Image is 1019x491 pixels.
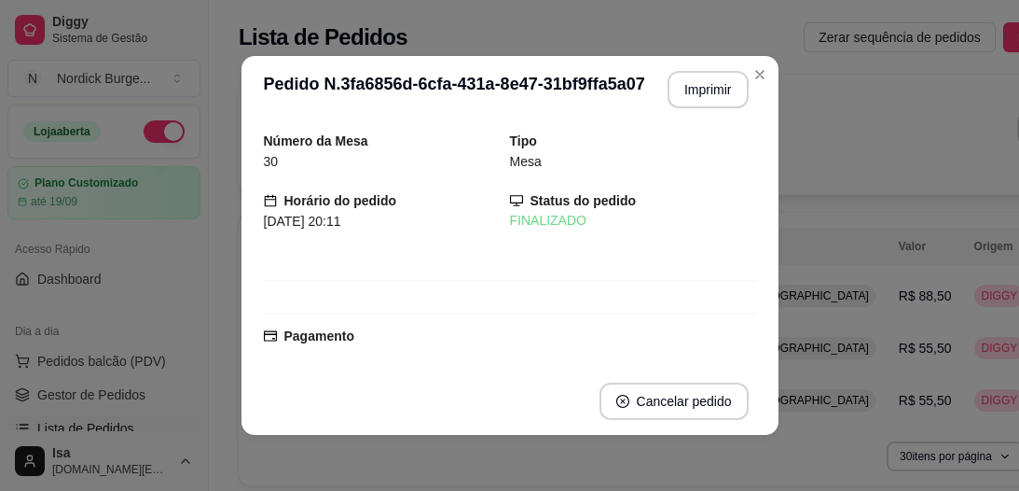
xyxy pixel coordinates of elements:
[264,154,279,169] span: 30
[284,329,354,344] strong: Pagamento
[668,71,749,108] button: Imprimir
[264,133,368,148] strong: Número da Mesa
[264,71,645,108] h3: Pedido N. 3fa6856d-6cfa-431a-8e47-31bf9ffa5a07
[530,193,637,208] strong: Status do pedido
[745,60,775,90] button: Close
[510,133,537,148] strong: Tipo
[264,214,341,229] span: [DATE] 20:11
[264,330,277,343] span: credit-card
[264,194,277,207] span: calendar
[616,395,629,408] span: close-circle
[599,383,749,420] button: close-circleCancelar pedido
[284,193,397,208] strong: Horário do pedido
[510,194,523,207] span: desktop
[510,154,542,169] span: Mesa
[510,211,756,231] div: FINALIZADO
